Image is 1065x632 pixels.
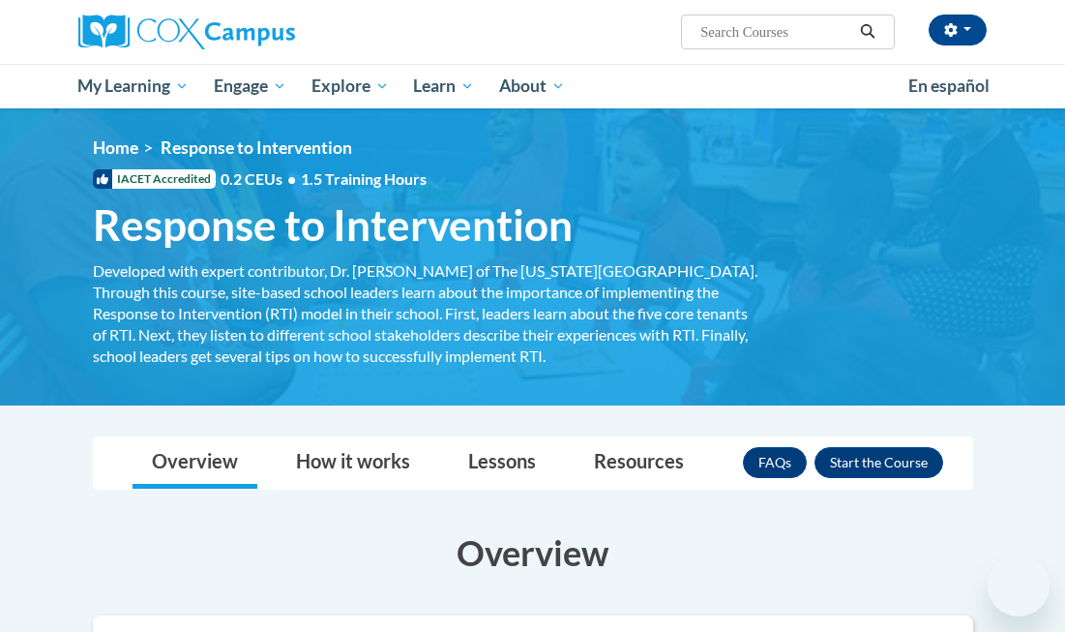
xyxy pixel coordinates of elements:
a: Explore [299,64,401,108]
a: About [487,64,577,108]
span: About [499,75,565,98]
span: IACET Accredited [93,169,216,189]
span: Explore [311,75,389,98]
input: Search Courses [698,20,853,44]
span: Engage [214,75,286,98]
div: Main menu [64,64,1002,108]
img: Cox Campus [78,15,295,49]
span: My Learning [77,75,189,98]
div: Developed with expert contributor, Dr. [PERSON_NAME] of The [US_STATE][GEOGRAPHIC_DATA]. Through ... [93,260,760,367]
a: Learn [400,64,487,108]
span: Learn [413,75,474,98]
a: Home [93,137,138,158]
span: 1.5 Training Hours [301,169,427,188]
a: Overview [133,437,257,489]
a: En español [896,66,1002,106]
a: Lessons [449,437,555,489]
a: Resources [575,437,703,489]
a: My Learning [66,64,202,108]
span: 0.2 CEUs [221,168,427,190]
a: FAQs [743,447,807,478]
button: Account Settings [929,15,987,45]
span: Response to Intervention [93,199,573,251]
button: Enroll [814,447,943,478]
span: • [287,169,296,188]
a: Cox Campus [78,15,362,49]
button: Search [853,20,882,44]
a: Engage [201,64,299,108]
a: How it works [277,437,429,489]
iframe: Button to launch messaging window [988,555,1050,617]
span: Response to Intervention [161,137,352,158]
span: En español [908,75,990,96]
h3: Overview [93,528,973,577]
